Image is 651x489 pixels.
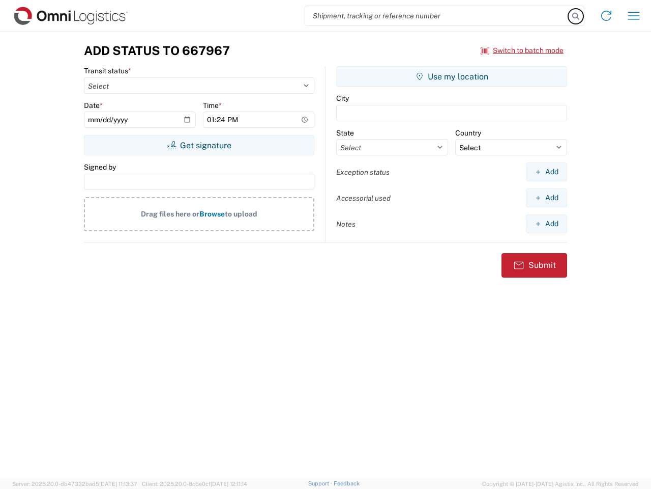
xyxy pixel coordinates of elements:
[526,162,567,181] button: Add
[225,210,257,218] span: to upload
[336,220,356,229] label: Notes
[482,479,639,488] span: Copyright © [DATE]-[DATE] Agistix Inc., All Rights Reserved
[526,188,567,207] button: Add
[336,66,567,87] button: Use my location
[84,162,116,172] label: Signed by
[99,481,137,487] span: [DATE] 11:13:37
[455,128,481,138] label: Country
[141,210,199,218] span: Drag files here or
[84,66,131,75] label: Transit status
[336,194,391,203] label: Accessorial used
[12,481,137,487] span: Server: 2025.20.0-db47332bad5
[481,42,564,59] button: Switch to batch mode
[336,128,354,138] label: State
[526,214,567,233] button: Add
[308,480,334,486] a: Support
[84,43,230,58] h3: Add Status to 667967
[142,481,247,487] span: Client: 2025.20.0-8c6e0cf
[334,480,360,486] a: Feedback
[211,481,247,487] span: [DATE] 12:11:14
[199,210,225,218] span: Browse
[501,253,567,278] button: Submit
[305,6,569,25] input: Shipment, tracking or reference number
[84,135,314,155] button: Get signature
[84,101,103,110] label: Date
[336,94,349,103] label: City
[336,168,390,177] label: Exception status
[203,101,222,110] label: Time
